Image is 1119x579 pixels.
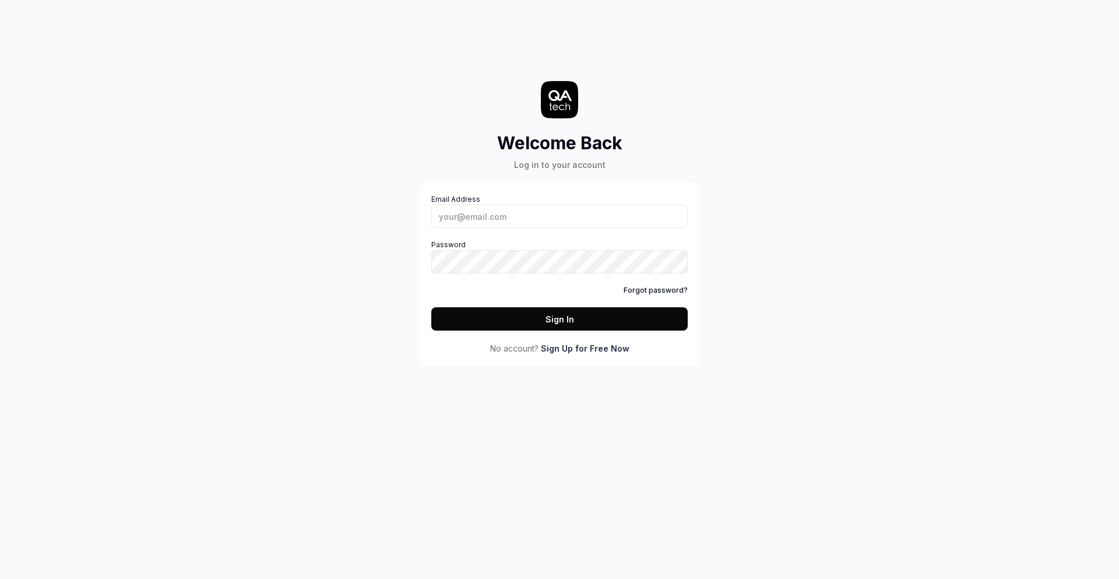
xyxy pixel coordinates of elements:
[431,250,688,273] input: Password
[431,194,688,228] label: Email Address
[541,342,629,355] a: Sign Up for Free Now
[624,285,688,296] a: Forgot password?
[497,159,622,171] div: Log in to your account
[431,205,688,228] input: Email Address
[497,130,622,156] h2: Welcome Back
[490,342,539,355] span: No account?
[431,240,688,273] label: Password
[431,307,688,331] button: Sign In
